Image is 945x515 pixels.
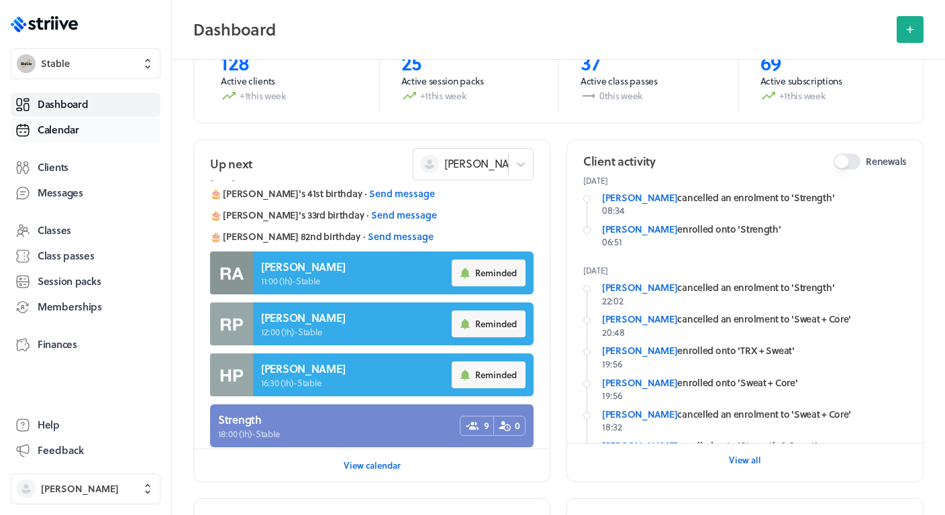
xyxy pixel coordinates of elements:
[38,300,102,314] span: Memberships
[38,418,60,432] span: Help
[602,326,907,339] p: 20:48
[602,191,907,205] div: cancelled an enrolment to 'Strength'
[602,389,907,402] p: 19:56
[602,408,907,421] div: cancelled an enrolment to 'Sweat + Core'
[38,186,83,200] span: Messages
[38,97,88,111] span: Dashboard
[221,50,358,74] p: 128
[11,295,160,319] a: Memberships
[38,443,84,457] span: Feedback
[210,187,534,201] div: 🎂 [PERSON_NAME]'s 41st birthday
[760,88,897,104] p: +1 this week
[221,74,358,88] p: Active clients
[729,454,761,466] span: View all
[38,223,71,237] span: Classes
[368,230,434,243] button: Send message
[581,88,717,104] p: 0 this week
[602,357,907,371] p: 19:56
[11,48,160,79] button: StableStable
[210,209,534,222] div: 🎂 [PERSON_NAME]'s 33rd birthday
[452,361,526,388] button: Reminded
[602,190,677,205] a: [PERSON_NAME]
[11,181,160,205] a: Messages
[210,230,534,243] div: 🎂 [PERSON_NAME] 82nd birthday
[11,439,160,463] button: Feedback
[366,209,368,222] span: ·
[444,156,528,171] span: [PERSON_NAME]
[369,187,435,201] button: Send message
[602,235,907,249] p: 06:51
[11,413,160,437] a: Help
[11,270,160,294] a: Session packs
[583,265,907,276] p: [DATE]
[602,294,907,308] p: 22:02
[760,74,897,88] p: Active subscriptions
[602,420,907,434] p: 18:32
[738,42,918,112] a: 69Active subscriptions+1this week
[11,219,160,243] a: Classes
[602,376,677,390] a: [PERSON_NAME]
[583,175,907,186] p: [DATE]
[199,42,379,112] a: 128Active clients+1this week
[344,452,401,479] button: View calendar
[602,312,907,326] div: cancelled an enrolment to 'Sweat + Core'
[602,376,907,390] div: enrolled onto 'Sweat + Core'
[379,42,559,112] a: 25Active session packs+1this week
[602,312,677,326] a: [PERSON_NAME]
[11,244,160,268] a: Class passes
[11,118,160,142] a: Calendar
[210,156,252,172] h2: Up next
[401,88,538,104] p: +1 this week
[41,482,119,496] span: [PERSON_NAME]
[364,187,366,201] span: ·
[866,155,907,168] span: Renewals
[602,223,907,236] div: enrolled onto 'Strength'
[38,337,77,351] span: Finances
[602,343,677,357] a: [PERSON_NAME]
[193,16,889,43] h2: Dashboard
[38,160,68,174] span: Clients
[729,447,761,473] button: View all
[11,333,160,357] a: Finances
[401,74,538,88] p: Active session packs
[602,344,907,357] div: enrolled onto 'TRX + Sweat'
[760,50,897,74] p: 69
[484,419,489,433] span: 9
[371,209,437,222] button: Send message
[475,369,517,381] span: Reminded
[363,230,365,243] span: ·
[558,42,738,112] a: 37Active class passes0this week
[475,318,517,330] span: Reminded
[38,123,79,137] span: Calendar
[452,260,526,286] button: Reminded
[602,407,677,421] a: [PERSON_NAME]
[583,153,656,170] h2: Client activity
[38,274,101,288] span: Session packs
[602,280,677,294] a: [PERSON_NAME]
[401,50,538,74] p: 25
[11,156,160,180] a: Clients
[17,54,36,73] img: Stable
[602,204,907,217] p: 08:34
[11,93,160,117] a: Dashboard
[344,459,401,471] span: View calendar
[602,222,677,236] a: [PERSON_NAME]
[452,310,526,337] button: Reminded
[602,439,677,453] a: [PERSON_NAME]
[38,249,95,263] span: Class passes
[475,267,517,279] span: Reminded
[581,74,717,88] p: Active class passes
[602,281,907,294] div: cancelled an enrolment to 'Strength'
[41,57,70,70] span: Stable
[581,50,717,74] p: 37
[11,473,160,504] button: [PERSON_NAME]
[834,154,860,170] button: Renewals
[515,419,520,433] span: 0
[221,88,358,104] p: +1 this week
[602,439,907,453] div: enrolled onto 'Strength & Sweat'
